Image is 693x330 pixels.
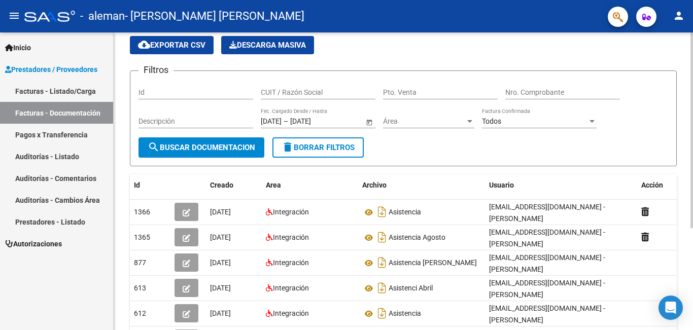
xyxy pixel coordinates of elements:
[282,141,294,153] mat-icon: delete
[673,10,685,22] mat-icon: person
[138,39,150,51] mat-icon: cloud_download
[389,234,445,242] span: Asistencia Agosto
[210,284,231,292] span: [DATE]
[641,181,663,189] span: Acción
[134,259,146,267] span: 877
[272,137,364,158] button: Borrar Filtros
[375,204,389,220] i: Descargar documento
[125,5,304,27] span: - [PERSON_NAME] [PERSON_NAME]
[8,10,20,22] mat-icon: menu
[485,174,637,196] datatable-header-cell: Usuario
[134,284,146,292] span: 613
[5,238,62,249] span: Autorizaciones
[284,117,288,126] span: –
[210,208,231,216] span: [DATE]
[290,117,340,126] input: Fecha fin
[130,36,214,54] button: Exportar CSV
[221,36,314,54] app-download-masive: Descarga masiva de comprobantes (adjuntos)
[637,174,688,196] datatable-header-cell: Acción
[362,181,387,189] span: Archivo
[375,254,389,271] i: Descargar documento
[273,309,309,317] span: Integración
[262,174,358,196] datatable-header-cell: Area
[489,253,605,273] span: [EMAIL_ADDRESS][DOMAIN_NAME] - [PERSON_NAME]
[489,181,514,189] span: Usuario
[389,310,421,318] span: Asistencia
[229,41,306,50] span: Descarga Masiva
[358,174,485,196] datatable-header-cell: Archivo
[273,233,309,241] span: Integración
[221,36,314,54] button: Descarga Masiva
[134,233,150,241] span: 1365
[210,309,231,317] span: [DATE]
[210,233,231,241] span: [DATE]
[80,5,125,27] span: - aleman
[659,296,683,320] div: Open Intercom Messenger
[389,284,433,292] span: Asistenci Abril
[210,259,231,267] span: [DATE]
[273,284,309,292] span: Integración
[134,181,140,189] span: Id
[210,181,233,189] span: Creado
[389,208,421,216] span: Asistencia
[375,305,389,321] i: Descargar documento
[489,304,605,324] span: [EMAIL_ADDRESS][DOMAIN_NAME] - [PERSON_NAME]
[375,229,389,245] i: Descargar documento
[134,309,146,317] span: 612
[489,203,605,223] span: [EMAIL_ADDRESS][DOMAIN_NAME] - [PERSON_NAME]
[273,259,309,267] span: Integración
[282,143,355,152] span: Borrar Filtros
[138,63,174,77] h3: Filtros
[261,117,282,126] input: Fecha inicio
[389,259,477,267] span: Asistencia [PERSON_NAME]
[130,174,170,196] datatable-header-cell: Id
[482,117,501,125] span: Todos
[148,143,255,152] span: Buscar Documentacion
[206,174,262,196] datatable-header-cell: Creado
[489,279,605,299] span: [EMAIL_ADDRESS][DOMAIN_NAME] - [PERSON_NAME]
[383,117,465,126] span: Área
[5,64,97,75] span: Prestadores / Proveedores
[364,117,374,127] button: Open calendar
[134,208,150,216] span: 1366
[148,141,160,153] mat-icon: search
[489,228,605,248] span: [EMAIL_ADDRESS][DOMAIN_NAME] - [PERSON_NAME]
[138,41,205,50] span: Exportar CSV
[5,42,31,53] span: Inicio
[138,137,264,158] button: Buscar Documentacion
[266,181,281,189] span: Area
[375,280,389,296] i: Descargar documento
[273,208,309,216] span: Integración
